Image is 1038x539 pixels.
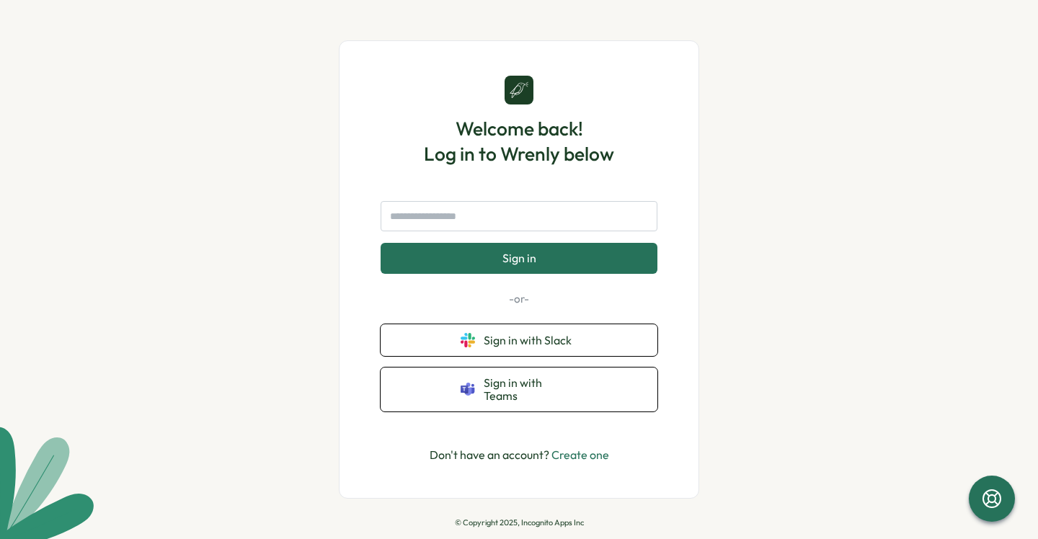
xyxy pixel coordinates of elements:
[551,447,609,462] a: Create one
[381,367,657,411] button: Sign in with Teams
[484,376,577,403] span: Sign in with Teams
[381,291,657,307] p: -or-
[424,116,614,166] h1: Welcome back! Log in to Wrenly below
[455,518,584,527] p: © Copyright 2025, Incognito Apps Inc
[484,334,577,347] span: Sign in with Slack
[430,446,609,464] p: Don't have an account?
[502,251,536,264] span: Sign in
[381,243,657,273] button: Sign in
[381,324,657,356] button: Sign in with Slack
